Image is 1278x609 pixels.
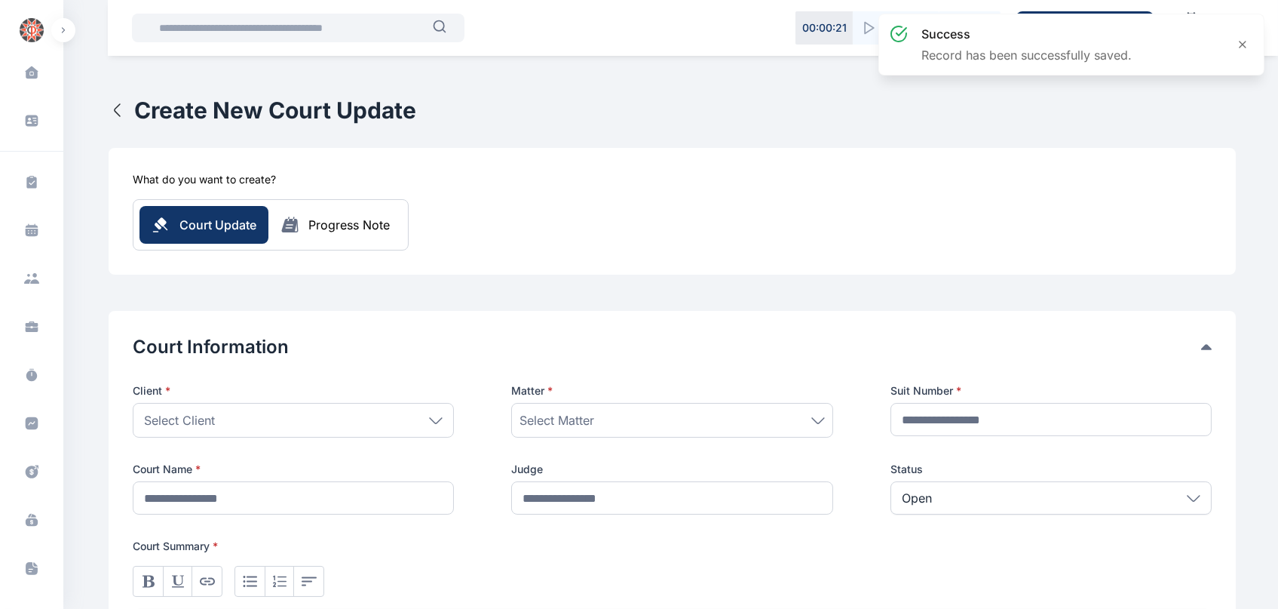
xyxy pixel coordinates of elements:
[511,383,553,398] span: Matter
[133,335,1201,359] button: Court Information
[902,489,932,507] p: Open
[133,172,276,187] h5: What do you want to create?
[144,411,215,429] span: Select Client
[511,462,832,477] label: Judge
[133,462,454,477] label: Court Name
[308,216,390,234] div: Progress Note
[179,216,256,234] span: Court Update
[853,11,939,45] button: Continue
[268,216,402,234] button: Progress Note
[133,383,454,398] p: Client
[133,539,1212,554] p: Court Summary
[890,462,1212,477] label: Status
[921,46,1132,64] p: Record has been successfully saved.
[139,206,268,244] button: Court Update
[921,25,1132,43] h3: success
[133,335,1212,359] div: Court Information
[802,20,847,35] p: 00 : 00 : 21
[519,411,594,429] span: Select Matter
[1166,5,1217,51] a: Calendar
[890,383,1212,398] label: Suit Number
[134,97,416,124] h1: Create New Court Update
